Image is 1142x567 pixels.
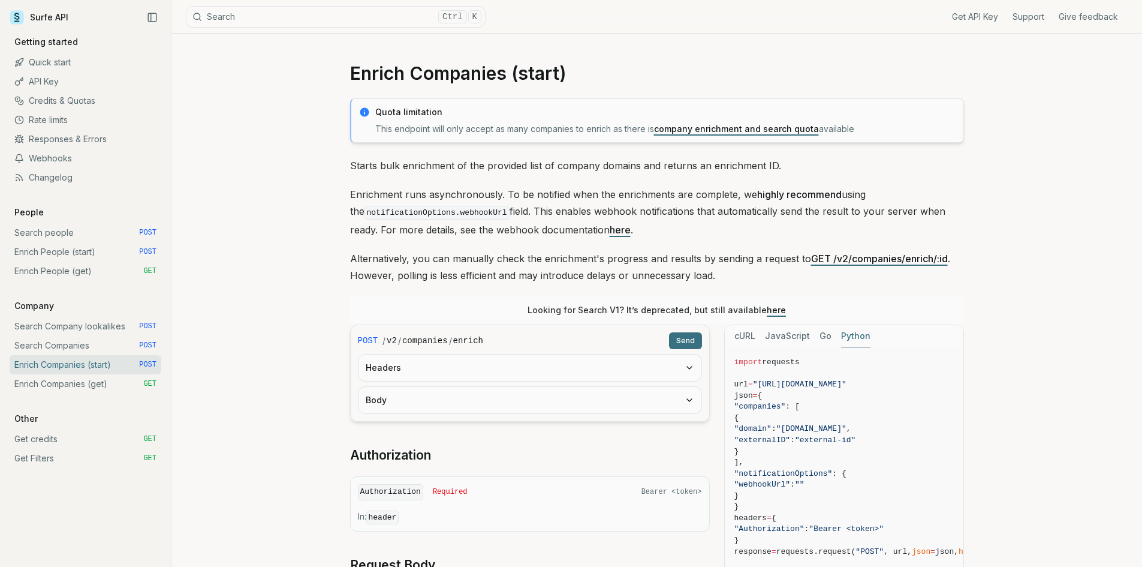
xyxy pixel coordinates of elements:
[912,547,930,556] span: json
[364,206,510,220] code: notificationOptions.webhookUrl
[734,514,767,523] span: headers
[767,514,772,523] span: =
[772,547,776,556] span: =
[10,72,161,91] a: API Key
[748,380,753,389] span: =
[358,387,701,413] button: Body
[10,430,161,449] a: Get credits GET
[734,325,755,347] button: cURL
[734,380,748,389] span: url
[350,157,964,174] p: Starts bulk enrichment of the provided list of company domains and returns an enrichment ID.
[10,206,49,218] p: People
[776,424,846,433] span: "[DOMAIN_NAME]"
[959,547,992,556] span: headers
[795,436,855,445] span: "external-id"
[10,36,83,48] p: Getting started
[139,228,156,238] span: POST
[884,547,912,556] span: , url,
[855,547,884,556] span: "POST"
[143,8,161,26] button: Collapse Sidebar
[10,355,161,374] a: Enrich Companies (start) POST
[1013,11,1044,23] a: Support
[734,524,804,533] span: "Authorization"
[10,262,161,281] a: Enrich People (get) GET
[139,247,156,257] span: POST
[811,253,948,265] a: GET /v2/companies/enrich/:id
[765,325,810,347] button: JavaScript
[772,424,776,433] span: :
[143,434,156,444] span: GET
[734,458,744,467] span: ],
[10,374,161,394] a: Enrich Companies (get) GET
[358,335,378,347] span: POST
[952,11,998,23] a: Get API Key
[10,336,161,355] a: Search Companies POST
[734,358,763,367] span: import
[762,358,799,367] span: requests
[734,447,739,456] span: }
[785,402,799,411] span: : [
[832,469,846,478] span: : {
[610,224,631,236] a: here
[358,511,702,524] p: In:
[143,379,156,389] span: GET
[669,332,702,349] button: Send
[10,168,161,187] a: Changelog
[935,547,959,556] span: json,
[734,491,739,500] span: }
[10,110,161,130] a: Rate limits
[10,130,161,149] a: Responses & Errors
[10,242,161,262] a: Enrich People (start) POST
[734,502,739,511] span: }
[10,317,161,336] a: Search Company lookalikes POST
[10,300,59,312] p: Company
[350,250,964,284] p: Alternatively, you can manually check the enrichment's progress and results by sending a request ...
[795,480,804,489] span: ""
[453,335,483,347] code: enrich
[350,186,964,238] p: Enrichment runs asynchronously. To be notified when the enrichments are complete, we using the fi...
[350,447,431,464] a: Authorization
[375,123,956,135] p: This endpoint will only accept as many companies to enrich as there is available
[402,335,448,347] code: companies
[734,469,833,478] span: "notificationOptions"
[468,10,481,23] kbd: K
[930,547,935,556] span: =
[846,424,851,433] span: ,
[366,511,399,524] code: header
[654,124,819,134] a: company enrichment and search quota
[186,6,486,28] button: SearchCtrlK
[790,436,795,445] span: :
[438,10,467,23] kbd: Ctrl
[734,436,791,445] span: "externalID"
[841,325,870,347] button: Python
[804,524,809,533] span: :
[449,335,452,347] span: /
[772,514,776,523] span: {
[776,547,856,556] span: requests.request(
[641,487,702,497] span: Bearer <token>
[10,413,43,425] p: Other
[757,188,842,200] strong: highly recommend
[734,536,739,545] span: }
[767,305,786,315] a: here
[734,547,772,556] span: response
[819,325,831,347] button: Go
[10,223,161,242] a: Search people POST
[790,480,795,489] span: :
[528,304,786,316] p: Looking for Search V1? It’s deprecated, but still available
[382,335,385,347] span: /
[10,91,161,110] a: Credits & Quotas
[139,360,156,370] span: POST
[809,524,884,533] span: "Bearer <token>"
[10,53,161,72] a: Quick start
[10,149,161,168] a: Webhooks
[10,8,68,26] a: Surfe API
[734,480,791,489] span: "webhookUrl"
[758,391,763,400] span: {
[139,322,156,331] span: POST
[753,380,846,389] span: "[URL][DOMAIN_NAME]"
[387,335,397,347] code: v2
[734,391,753,400] span: json
[734,424,772,433] span: "domain"
[734,402,786,411] span: "companies"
